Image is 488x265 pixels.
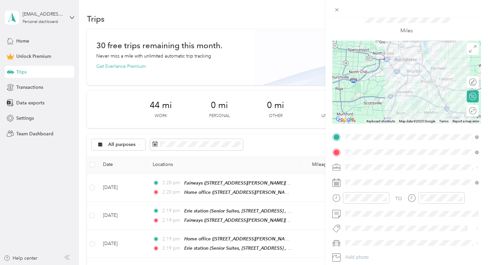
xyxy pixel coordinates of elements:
[334,115,356,124] img: Google
[366,119,395,124] button: Keyboard shortcuts
[334,115,356,124] a: Open this area in Google Maps (opens a new window)
[400,27,413,35] p: Miles
[452,119,479,123] a: Report a map error
[451,228,488,265] iframe: Everlance-gr Chat Button Frame
[439,119,448,123] a: Terms (opens in new tab)
[395,195,402,202] div: TO
[399,119,435,123] span: Map data ©2025 Google
[343,253,481,262] button: Add photo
